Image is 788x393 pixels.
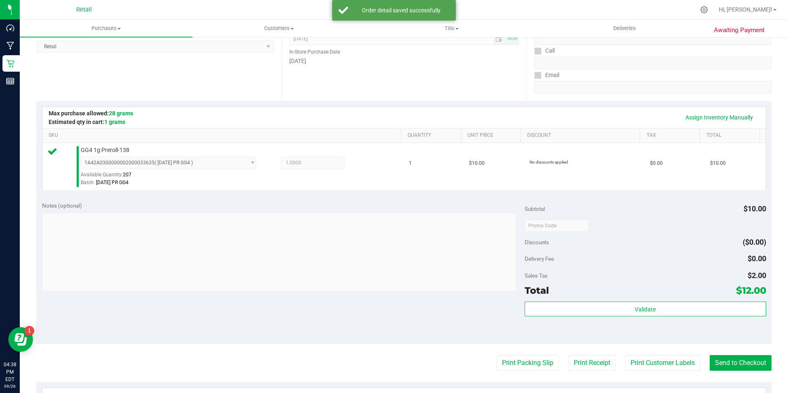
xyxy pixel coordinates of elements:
[8,327,33,352] iframe: Resource center
[109,110,133,117] span: 28 grams
[469,159,485,167] span: $10.00
[4,383,16,389] p: 09/26
[534,69,559,81] label: Email
[289,48,340,56] label: In-Store Purchase Date
[353,6,450,14] div: Order detail saved successfully
[748,271,766,280] span: $2.00
[6,24,14,32] inline-svg: Dashboard
[366,20,538,37] a: Tills
[81,146,129,154] span: GG4 1g Preroll-138
[76,6,92,13] span: Retail
[525,302,766,316] button: Validate
[625,355,700,371] button: Print Customer Labels
[6,42,14,50] inline-svg: Manufacturing
[42,202,82,209] span: Notes (optional)
[4,361,16,383] p: 04:38 PM EDT
[193,25,365,32] span: Customers
[525,255,554,262] span: Delivery Fee
[96,180,129,185] span: [DATE] PR GG4
[123,172,131,178] span: 207
[497,355,559,371] button: Print Packing Slip
[408,132,457,139] a: Quantity
[538,20,711,37] a: Deliveries
[719,6,772,13] span: Hi, [PERSON_NAME]!
[743,238,766,246] span: ($0.00)
[736,285,766,296] span: $12.00
[650,159,663,167] span: $0.00
[409,159,412,167] span: 1
[467,132,517,139] a: Unit Price
[49,132,398,139] a: SKU
[525,272,548,279] span: Sales Tax
[192,20,365,37] a: Customers
[525,206,545,212] span: Subtotal
[647,132,697,139] a: Tax
[20,20,192,37] a: Purchases
[568,355,616,371] button: Print Receipt
[525,220,589,232] input: Promo Code
[104,119,125,125] span: 1 grams
[6,77,14,85] inline-svg: Reports
[49,119,125,125] span: Estimated qty in cart:
[534,33,772,45] input: Format: (999) 999-9999
[635,306,656,313] span: Validate
[680,110,758,124] a: Assign Inventory Manually
[81,169,265,185] div: Available Quantity:
[525,235,549,250] span: Discounts
[81,180,95,185] span: Batch:
[706,132,756,139] a: Total
[602,25,647,32] span: Deliveries
[714,26,765,35] span: Awaiting Payment
[530,160,568,164] span: No discounts applied
[527,132,637,139] a: Discount
[699,6,709,14] div: Manage settings
[366,25,538,32] span: Tills
[534,45,555,57] label: Call
[6,59,14,68] inline-svg: Retail
[289,57,519,65] div: [DATE]
[748,254,766,263] span: $0.00
[525,285,549,296] span: Total
[710,159,726,167] span: $10.00
[49,110,133,117] span: Max purchase allowed:
[710,355,772,371] button: Send to Checkout
[20,25,192,32] span: Purchases
[24,326,34,336] iframe: Resource center unread badge
[534,57,772,69] input: Format: (999) 999-9999
[743,204,766,213] span: $10.00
